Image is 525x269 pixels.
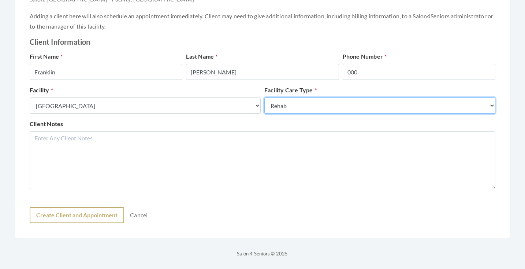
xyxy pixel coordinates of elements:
p: Adding a client here will also schedule an appointment immediately. Client may need to give addit... [30,11,495,32]
p: Salon 4 Seniors © 2025 [15,249,510,258]
label: Phone Number [343,52,387,61]
label: First Name [30,52,63,61]
label: Last Name [186,52,217,61]
label: Facility [30,86,53,95]
label: Client Notes [30,119,63,128]
button: Create Client and Appointment [30,207,124,223]
a: Cancel [125,208,152,222]
h2: Client Information [30,37,495,46]
input: Enter Last Name [186,64,339,80]
label: Facility Care Type [264,86,317,95]
input: Enter First Name [30,64,182,80]
input: Enter Phone Number [343,64,495,80]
